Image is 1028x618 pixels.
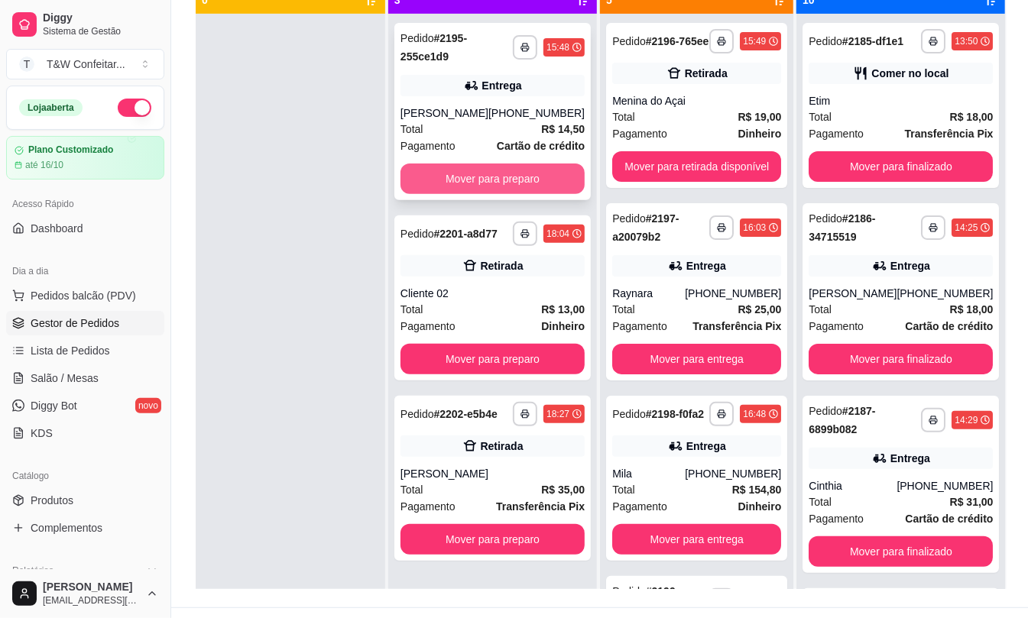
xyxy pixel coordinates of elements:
[6,366,164,390] a: Salão / Mesas
[6,393,164,418] a: Diggy Botnovo
[612,318,667,335] span: Pagamento
[809,108,832,125] span: Total
[400,301,423,318] span: Total
[400,32,467,63] strong: # 2195-255ce1d9
[890,258,930,273] div: Entrega
[12,565,54,577] span: Relatórios
[481,258,524,273] div: Retirada
[955,222,978,234] div: 14:25
[686,258,726,273] div: Entrega
[686,438,726,454] div: Entrega
[612,125,667,142] span: Pagamento
[47,57,125,72] div: T&W Confeitar ...
[19,99,83,116] div: Loja aberta
[6,216,164,241] a: Dashboard
[19,57,34,72] span: T
[541,320,585,332] strong: Dinheiro
[738,500,782,513] strong: Dinheiro
[809,405,842,417] span: Pedido
[612,151,781,182] button: Mover para retirada disponível
[541,123,585,135] strong: R$ 14,50
[400,344,585,374] button: Mover para preparo
[496,500,585,513] strong: Transferência Pix
[809,35,842,47] span: Pedido
[6,421,164,445] a: KDS
[890,451,930,466] div: Entrega
[488,105,585,121] div: [PHONE_NUMBER]
[28,144,113,156] article: Plano Customizado
[400,524,585,555] button: Mover para preparo
[809,151,993,182] button: Mover para finalizado
[809,318,864,335] span: Pagamento
[732,484,782,496] strong: R$ 154,80
[400,481,423,498] span: Total
[43,25,158,37] span: Sistema de Gestão
[646,35,709,47] strong: # 2196-765ee
[809,478,897,493] div: Cinthia
[6,259,164,283] div: Dia a dia
[743,222,766,234] div: 16:03
[955,414,978,426] div: 14:29
[809,286,897,301] div: [PERSON_NAME]
[646,408,704,420] strong: # 2198-f0fa2
[6,311,164,335] a: Gestor de Pedidos
[546,408,569,420] div: 18:27
[400,466,585,481] div: [PERSON_NAME]
[809,212,842,225] span: Pedido
[6,488,164,513] a: Produtos
[612,585,679,616] strong: # 2199-13336704
[743,35,766,47] div: 15:49
[612,212,646,225] span: Pedido
[31,493,73,508] span: Produtos
[950,303,994,315] strong: R$ 18,00
[685,466,781,481] div: [PHONE_NUMBER]
[31,315,119,331] span: Gestor de Pedidos
[743,408,766,420] div: 16:48
[897,286,993,301] div: [PHONE_NUMBER]
[400,163,585,194] button: Mover para preparo
[31,221,83,236] span: Dashboard
[809,301,832,318] span: Total
[612,35,646,47] span: Pedido
[905,513,993,525] strong: Cartão de crédito
[897,478,993,493] div: [PHONE_NUMBER]
[738,128,782,140] strong: Dinheiro
[31,343,110,358] span: Lista de Pedidos
[685,66,728,81] div: Retirada
[400,105,488,121] div: [PERSON_NAME]
[400,32,434,44] span: Pedido
[612,466,685,481] div: Mila
[6,136,164,180] a: Plano Customizadoaté 16/10
[6,338,164,363] a: Lista de Pedidos
[612,212,679,243] strong: # 2197-a20079b2
[809,344,993,374] button: Mover para finalizado
[400,121,423,138] span: Total
[809,493,832,510] span: Total
[6,464,164,488] div: Catálogo
[692,320,781,332] strong: Transferência Pix
[612,301,635,318] span: Total
[612,408,646,420] span: Pedido
[809,125,864,142] span: Pagamento
[809,212,875,243] strong: # 2186-34715519
[400,318,456,335] span: Pagamento
[6,49,164,79] button: Select a team
[400,228,434,240] span: Pedido
[541,303,585,315] strong: R$ 13,00
[612,498,667,515] span: Pagamento
[400,138,456,154] span: Pagamento
[955,35,978,47] div: 13:50
[6,192,164,216] div: Acesso Rápido
[950,496,994,508] strong: R$ 31,00
[842,35,903,47] strong: # 2185-df1e1
[43,11,158,25] span: Diggy
[31,520,102,535] span: Complementos
[31,398,77,413] span: Diggy Bot
[612,108,635,125] span: Total
[871,66,949,81] div: Comer no local
[43,581,140,594] span: [PERSON_NAME]
[546,228,569,240] div: 18:04
[31,370,99,386] span: Salão / Mesas
[31,288,136,303] span: Pedidos balcão (PDV)
[809,510,864,527] span: Pagamento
